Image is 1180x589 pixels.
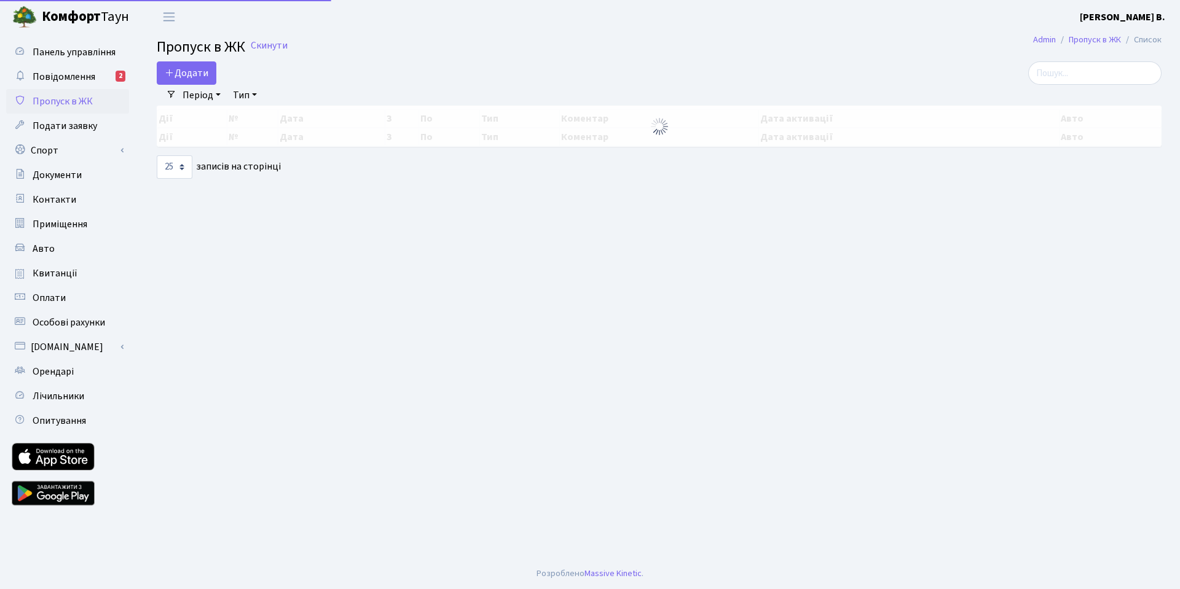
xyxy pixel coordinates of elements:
span: Авто [33,242,55,255]
a: Пропуск в ЖК [1069,33,1121,46]
span: Таун [42,7,129,28]
span: Додати [165,66,208,80]
span: Подати заявку [33,119,97,133]
a: Квитанції [6,261,129,286]
span: Орендарі [33,365,74,378]
li: Список [1121,33,1162,47]
span: Панель управління [33,45,116,59]
span: Особові рахунки [33,316,105,329]
a: Скинути [251,40,288,52]
button: Переключити навігацію [154,7,184,27]
b: [PERSON_NAME] В. [1080,10,1165,24]
nav: breadcrumb [1015,27,1180,53]
select: записів на сторінці [157,155,192,179]
span: Пропуск в ЖК [157,36,245,58]
span: Пропуск в ЖК [33,95,93,108]
a: Тип [228,85,262,106]
a: [DOMAIN_NAME] [6,335,129,359]
img: Обробка... [650,117,669,136]
span: Опитування [33,414,86,427]
a: Оплати [6,286,129,310]
a: Особові рахунки [6,310,129,335]
a: Додати [157,61,216,85]
a: Пропуск в ЖК [6,89,129,114]
a: Контакти [6,187,129,212]
span: Квитанції [33,267,77,280]
a: Massive Kinetic [584,567,642,580]
a: Повідомлення2 [6,64,129,89]
input: Пошук... [1028,61,1162,85]
a: Документи [6,163,129,187]
div: 2 [116,71,125,82]
a: Авто [6,236,129,261]
span: Лічильники [33,389,84,403]
a: Орендарі [6,359,129,384]
span: Приміщення [33,217,87,231]
a: Опитування [6,408,129,433]
div: Розроблено . [537,567,643,580]
span: Повідомлення [33,70,95,84]
a: Подати заявку [6,114,129,138]
a: Лічильники [6,384,129,408]
span: Контакти [33,193,76,206]
a: Приміщення [6,212,129,236]
a: Admin [1033,33,1056,46]
img: logo.png [12,5,37,29]
a: Спорт [6,138,129,163]
span: Оплати [33,291,66,305]
b: Комфорт [42,7,101,26]
a: [PERSON_NAME] В. [1080,10,1165,25]
a: Панель управління [6,40,129,64]
label: записів на сторінці [157,155,281,179]
a: Період [178,85,226,106]
span: Документи [33,168,82,182]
